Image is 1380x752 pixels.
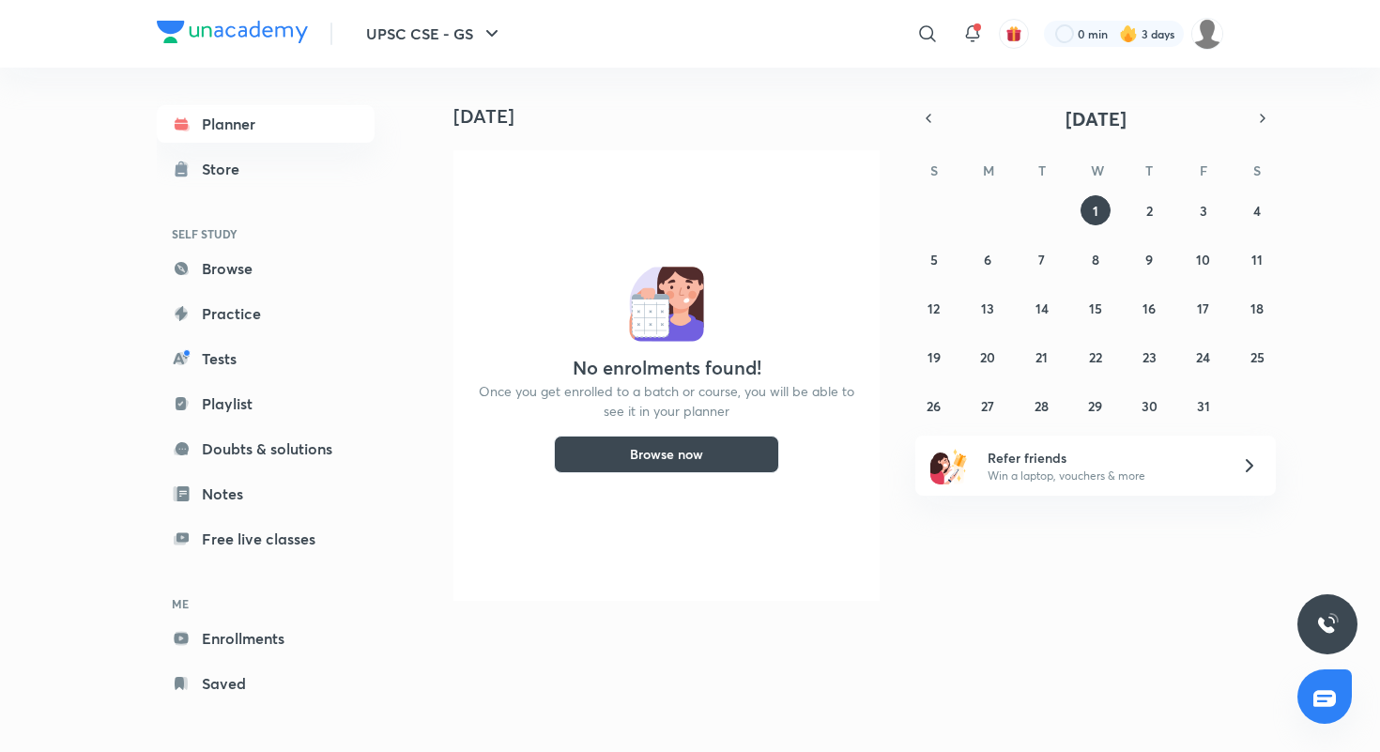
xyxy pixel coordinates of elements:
a: Notes [157,475,375,513]
abbr: October 2, 2025 [1146,202,1153,220]
abbr: Sunday [930,161,938,179]
h4: No enrolments found! [573,357,761,379]
p: Once you get enrolled to a batch or course, you will be able to see it in your planner [476,381,857,421]
abbr: October 10, 2025 [1196,251,1210,269]
button: October 5, 2025 [919,244,949,274]
button: October 25, 2025 [1242,342,1272,372]
button: October 31, 2025 [1188,391,1219,421]
button: October 6, 2025 [973,244,1003,274]
button: October 27, 2025 [973,391,1003,421]
button: October 4, 2025 [1242,195,1272,225]
img: streak [1119,24,1138,43]
button: October 30, 2025 [1134,391,1164,421]
div: Store [202,158,251,180]
button: October 26, 2025 [919,391,949,421]
img: No events [629,267,704,342]
button: October 22, 2025 [1081,342,1111,372]
abbr: October 27, 2025 [981,397,994,415]
button: October 29, 2025 [1081,391,1111,421]
img: referral [930,447,968,484]
button: October 2, 2025 [1134,195,1164,225]
abbr: October 12, 2025 [928,299,940,317]
abbr: October 15, 2025 [1089,299,1102,317]
a: Practice [157,295,375,332]
abbr: Saturday [1253,161,1261,179]
button: Browse now [554,436,779,473]
abbr: October 8, 2025 [1092,251,1099,269]
button: October 28, 2025 [1027,391,1057,421]
button: October 3, 2025 [1188,195,1219,225]
h4: [DATE] [453,105,895,128]
button: October 8, 2025 [1081,244,1111,274]
button: October 10, 2025 [1188,244,1219,274]
abbr: October 4, 2025 [1253,202,1261,220]
a: Company Logo [157,21,308,48]
a: Enrollments [157,620,375,657]
abbr: Monday [983,161,994,179]
abbr: October 6, 2025 [984,251,991,269]
button: October 15, 2025 [1081,293,1111,323]
a: Tests [157,340,375,377]
abbr: October 29, 2025 [1088,397,1102,415]
button: October 23, 2025 [1134,342,1164,372]
button: October 14, 2025 [1027,293,1057,323]
a: Saved [157,665,375,702]
button: avatar [999,19,1029,49]
abbr: Wednesday [1091,161,1104,179]
button: October 1, 2025 [1081,195,1111,225]
button: October 21, 2025 [1027,342,1057,372]
abbr: October 25, 2025 [1250,348,1265,366]
a: Doubts & solutions [157,430,375,468]
abbr: October 5, 2025 [930,251,938,269]
abbr: Thursday [1145,161,1153,179]
a: Free live classes [157,520,375,558]
abbr: October 22, 2025 [1089,348,1102,366]
abbr: Friday [1200,161,1207,179]
a: Store [157,150,375,188]
button: October 18, 2025 [1242,293,1272,323]
img: Company Logo [157,21,308,43]
abbr: October 9, 2025 [1145,251,1153,269]
abbr: October 14, 2025 [1035,299,1049,317]
abbr: October 23, 2025 [1142,348,1157,366]
a: Browse [157,250,375,287]
button: [DATE] [942,105,1250,131]
span: [DATE] [1066,106,1127,131]
button: October 11, 2025 [1242,244,1272,274]
abbr: October 7, 2025 [1038,251,1045,269]
abbr: October 3, 2025 [1200,202,1207,220]
abbr: October 17, 2025 [1197,299,1209,317]
button: October 17, 2025 [1188,293,1219,323]
abbr: October 26, 2025 [927,397,941,415]
abbr: October 30, 2025 [1142,397,1158,415]
abbr: October 1, 2025 [1093,202,1098,220]
abbr: October 31, 2025 [1197,397,1210,415]
a: Planner [157,105,375,143]
button: October 9, 2025 [1134,244,1164,274]
button: October 16, 2025 [1134,293,1164,323]
button: October 24, 2025 [1188,342,1219,372]
abbr: October 11, 2025 [1251,251,1263,269]
button: October 12, 2025 [919,293,949,323]
button: October 20, 2025 [973,342,1003,372]
p: Win a laptop, vouchers & more [988,468,1219,484]
h6: Refer friends [988,448,1219,468]
abbr: October 28, 2025 [1035,397,1049,415]
abbr: October 21, 2025 [1035,348,1048,366]
abbr: October 18, 2025 [1250,299,1264,317]
a: Playlist [157,385,375,422]
button: October 13, 2025 [973,293,1003,323]
abbr: October 24, 2025 [1196,348,1210,366]
img: avatar [1005,25,1022,42]
abbr: October 13, 2025 [981,299,994,317]
button: October 7, 2025 [1027,244,1057,274]
abbr: Tuesday [1038,161,1046,179]
h6: SELF STUDY [157,218,375,250]
abbr: October 20, 2025 [980,348,995,366]
abbr: October 16, 2025 [1142,299,1156,317]
img: Ayush Kumar [1191,18,1223,50]
abbr: October 19, 2025 [928,348,941,366]
button: UPSC CSE - GS [355,15,514,53]
h6: ME [157,588,375,620]
button: October 19, 2025 [919,342,949,372]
